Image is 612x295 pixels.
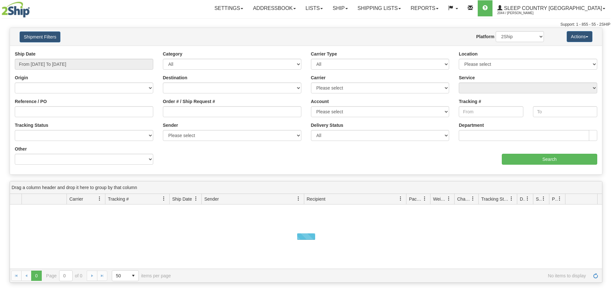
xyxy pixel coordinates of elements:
a: Delivery Status filter column settings [522,193,533,204]
label: Carrier [311,74,326,81]
a: Tracking Status filter column settings [506,193,517,204]
a: Recipient filter column settings [395,193,406,204]
input: To [533,106,597,117]
a: Sender filter column settings [293,193,304,204]
span: 50 [116,273,124,279]
a: Refresh [590,271,601,281]
label: Tracking Status [15,122,48,128]
span: Sender [204,196,219,202]
span: Carrier [69,196,83,202]
span: Weight [433,196,447,202]
button: Shipment Filters [20,31,60,42]
a: Ship Date filter column settings [191,193,201,204]
label: Order # / Ship Request # [163,98,215,105]
div: Support: 1 - 855 - 55 - 2SHIP [2,22,610,27]
input: Search [502,154,597,165]
span: Page 0 [31,271,41,281]
a: Weight filter column settings [443,193,454,204]
a: Packages filter column settings [419,193,430,204]
div: grid grouping header [10,181,602,194]
a: Settings [209,0,248,16]
span: Packages [409,196,422,202]
iframe: chat widget [597,115,611,180]
label: Destination [163,74,187,81]
a: Addressbook [248,0,301,16]
label: Other [15,146,27,152]
span: Ship Date [172,196,192,202]
span: Pickup Status [552,196,557,202]
span: Tracking Status [481,196,509,202]
a: Reports [406,0,443,16]
label: Carrier Type [311,51,337,57]
img: logo2044.jpg [2,2,30,18]
span: Tracking # [108,196,129,202]
label: Reference / PO [15,98,47,105]
a: Sleep Country [GEOGRAPHIC_DATA] 2044 / [PERSON_NAME] [492,0,610,16]
span: Recipient [307,196,325,202]
label: Department [459,122,484,128]
label: Service [459,74,475,81]
span: Shipment Issues [536,196,541,202]
label: Sender [163,122,178,128]
a: Shipping lists [353,0,406,16]
a: Tracking # filter column settings [158,193,169,204]
label: Location [459,51,477,57]
span: select [128,271,138,281]
label: Tracking # [459,98,481,105]
span: Page sizes drop down [112,270,139,281]
label: Origin [15,74,28,81]
span: Page of 0 [46,270,83,281]
span: No items to display [180,273,586,278]
a: Charge filter column settings [467,193,478,204]
label: Category [163,51,182,57]
a: Carrier filter column settings [94,193,105,204]
label: Account [311,98,329,105]
label: Delivery Status [311,122,343,128]
span: Delivery Status [520,196,525,202]
span: Sleep Country [GEOGRAPHIC_DATA] [502,5,602,11]
button: Actions [567,31,592,42]
label: Platform [476,33,494,40]
span: Charge [457,196,471,202]
input: From [459,106,523,117]
a: Pickup Status filter column settings [554,193,565,204]
a: Ship [328,0,352,16]
a: Lists [301,0,328,16]
span: 2044 / [PERSON_NAME] [497,10,545,16]
span: items per page [112,270,171,281]
a: Shipment Issues filter column settings [538,193,549,204]
label: Ship Date [15,51,36,57]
